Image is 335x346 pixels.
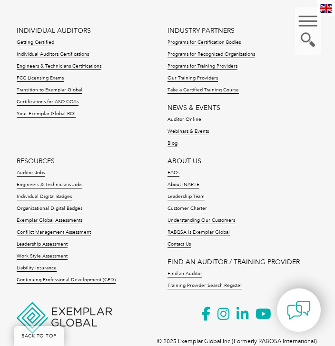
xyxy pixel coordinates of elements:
[167,140,177,147] a: Blog
[167,117,201,123] a: Auditor Online
[167,157,201,165] a: ABOUT US
[17,206,82,212] a: Organizational Digital Badges
[17,170,45,177] a: Auditor Jobs
[17,265,57,272] a: Liability Insurance
[17,277,116,284] a: Continuing Professional Development (CPD)
[167,271,202,277] a: Find an Auditor
[167,170,179,177] a: FAQs
[167,241,191,248] a: Contact Us
[17,63,101,70] a: Engineers & Technicians Certifications
[17,157,55,165] a: RESOURCES
[167,51,255,58] a: Programs for Recognized Organizations
[167,182,199,188] a: About iNARTE
[17,302,112,334] img: Exemplar Global
[17,87,82,94] a: Transition to Exemplar Global
[167,27,235,35] a: INDUSTRY PARTNERS
[167,40,241,46] a: Programs for Certification Bodies
[167,129,209,135] a: Webinars & Events
[167,217,235,224] a: Understanding Our Customers
[17,241,68,248] a: Leadership Assessment
[17,51,89,58] a: Individual Auditors Certifications
[17,111,76,118] a: Your Exemplar Global ROI
[14,326,64,346] a: BACK TO TOP
[17,40,54,46] a: Getting Certified
[17,229,91,236] a: Conflict Management Assessment
[167,194,205,200] a: Leadership Team
[287,298,311,322] img: contact-chat.png
[320,4,332,13] img: en
[167,104,220,112] a: NEWS & EVENTS
[167,87,239,94] a: Take a Certified Training Course
[17,194,72,200] a: Individual Digital Badges
[17,27,91,35] a: INDIVIDUAL AUDITORS
[167,258,300,266] a: FIND AN AUDITOR / TRAINING PROVIDER
[167,75,218,82] a: Our Training Providers
[17,217,82,224] a: Exemplar Global Assessments
[167,206,207,212] a: Customer Charter
[167,283,242,289] a: Training Provider Search Register
[17,182,82,188] a: Engineers & Technicians Jobs
[17,253,68,260] a: Work Style Assessment
[17,75,64,82] a: FCC Licensing Exams
[167,63,237,70] a: Programs for Training Providers
[17,99,79,106] a: Certifications for ASQ CQAs
[167,229,230,236] a: RABQSA is Exemplar Global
